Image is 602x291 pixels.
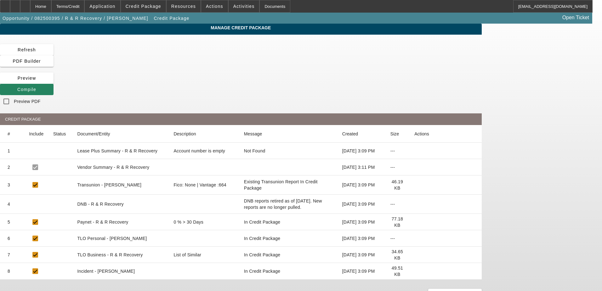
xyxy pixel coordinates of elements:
[385,175,409,195] mat-cell: 46.19 KB
[167,0,201,12] button: Resources
[229,0,259,12] button: Activities
[168,175,241,195] mat-cell: Fico: None | Vantage :664
[18,76,36,81] span: Preview
[13,98,40,105] label: Preview PDF
[201,0,228,12] button: Actions
[241,230,337,247] mat-cell: In Credit Package
[168,214,241,230] mat-cell: 0 % > 30 Days
[385,230,409,247] mat-cell: ---
[72,175,168,195] mat-cell: Transunion - [PERSON_NAME]
[241,125,337,143] mat-header-cell: Message
[337,247,385,263] mat-cell: [DATE] 3:09 PM
[171,4,196,9] span: Resources
[241,195,337,214] mat-cell: DNB reports retired as of June 26, 2025. New reports are no longer pulled.
[560,12,592,23] a: Open Ticket
[385,159,409,175] mat-cell: ---
[385,263,409,279] mat-cell: 49.51 KB
[126,4,161,9] span: Credit Package
[154,16,189,21] span: Credit Package
[152,13,191,24] button: Credit Package
[241,263,337,279] mat-cell: In Credit Package
[3,16,148,21] span: Opportunity / 082500395 / R & R Recovery / [PERSON_NAME]
[72,159,168,175] mat-cell: Vendor Summary - R & R Recovery
[241,143,337,159] mat-cell: Not Found
[168,143,241,159] mat-cell: Account number is empty
[337,214,385,230] mat-cell: [DATE] 3:09 PM
[385,125,409,143] mat-header-cell: Size
[17,87,36,92] span: Compile
[241,247,337,263] mat-cell: In Credit Package
[385,143,409,159] mat-cell: ---
[385,247,409,263] mat-cell: 34.65 KB
[337,263,385,279] mat-cell: [DATE] 3:09 PM
[409,125,481,143] mat-header-cell: Actions
[337,159,385,175] mat-cell: [DATE] 3:11 PM
[241,214,337,230] mat-cell: In Credit Package
[24,125,48,143] mat-header-cell: Include
[89,4,115,9] span: Application
[168,125,241,143] mat-header-cell: Description
[337,230,385,247] mat-cell: [DATE] 3:09 PM
[233,4,255,9] span: Activities
[72,125,168,143] mat-header-cell: Document/Entity
[72,247,168,263] mat-cell: TLO Business - R & R Recovery
[337,125,385,143] mat-header-cell: Created
[121,0,166,12] button: Credit Package
[168,247,241,263] mat-cell: List of Similar
[385,214,409,230] mat-cell: 77.18 KB
[168,159,241,175] mat-cell: null
[241,159,337,175] mat-cell: null
[337,195,385,214] mat-cell: [DATE] 3:09 PM
[72,214,168,230] mat-cell: Paynet - R & R Recovery
[48,125,72,143] mat-header-cell: Status
[206,4,223,9] span: Actions
[85,0,120,12] button: Application
[13,59,41,64] span: PDF Builder
[72,143,168,159] mat-cell: Lease Plus Summary - R & R Recovery
[337,175,385,195] mat-cell: [DATE] 3:09 PM
[18,47,36,52] span: Refresh
[5,25,477,30] span: Manage Credit Package
[72,195,168,214] mat-cell: DNB - R & R Recovery
[72,263,168,279] mat-cell: Incident - [PERSON_NAME]
[385,195,409,214] mat-cell: ---
[72,230,168,247] mat-cell: TLO Personal - [PERSON_NAME]
[337,143,385,159] mat-cell: [DATE] 3:09 PM
[241,175,337,195] mat-cell: Existing Transunion Report In Credit Package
